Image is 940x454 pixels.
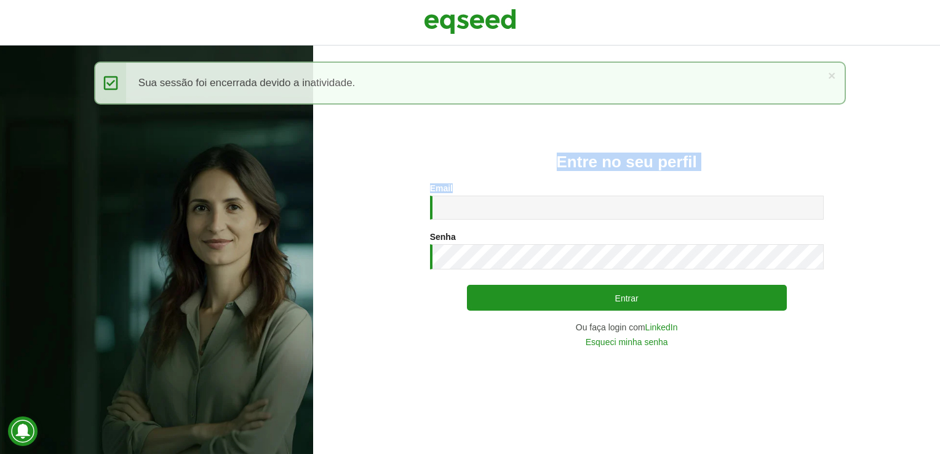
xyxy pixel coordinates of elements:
div: Sua sessão foi encerrada devido a inatividade. [94,62,846,105]
img: EqSeed Logo [424,6,516,37]
a: × [828,69,835,82]
label: Senha [430,233,456,241]
label: Email [430,184,453,193]
div: Ou faça login com [430,323,824,332]
h2: Entre no seu perfil [338,153,915,171]
a: LinkedIn [645,323,678,332]
button: Entrar [467,285,787,311]
a: Esqueci minha senha [586,338,668,346]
